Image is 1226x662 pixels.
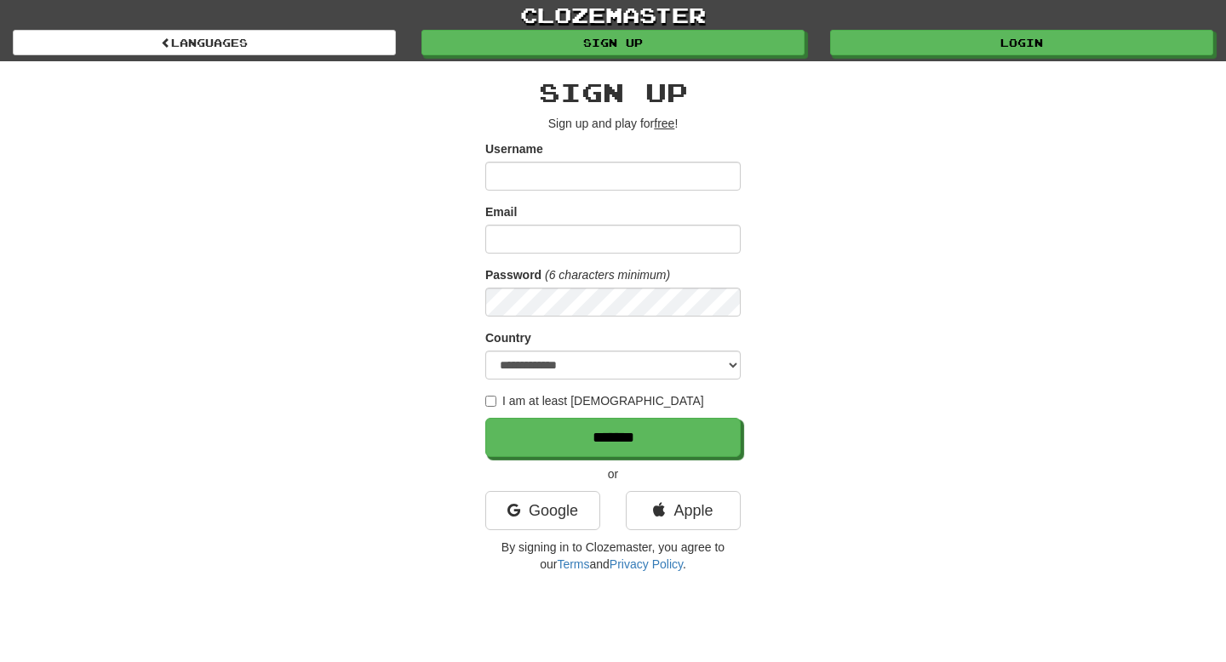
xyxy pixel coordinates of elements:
[485,539,741,573] p: By signing in to Clozemaster, you agree to our and .
[13,30,396,55] a: Languages
[557,557,589,571] a: Terms
[485,329,531,346] label: Country
[485,78,741,106] h2: Sign up
[485,392,704,409] label: I am at least [DEMOGRAPHIC_DATA]
[610,557,683,571] a: Privacy Policy
[654,117,674,130] u: free
[485,115,741,132] p: Sign up and play for !
[626,491,741,530] a: Apple
[830,30,1213,55] a: Login
[545,268,670,282] em: (6 characters minimum)
[485,396,496,407] input: I am at least [DEMOGRAPHIC_DATA]
[485,203,517,220] label: Email
[485,491,600,530] a: Google
[485,140,543,157] label: Username
[485,266,541,283] label: Password
[485,465,741,482] p: or
[421,30,805,55] a: Sign up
